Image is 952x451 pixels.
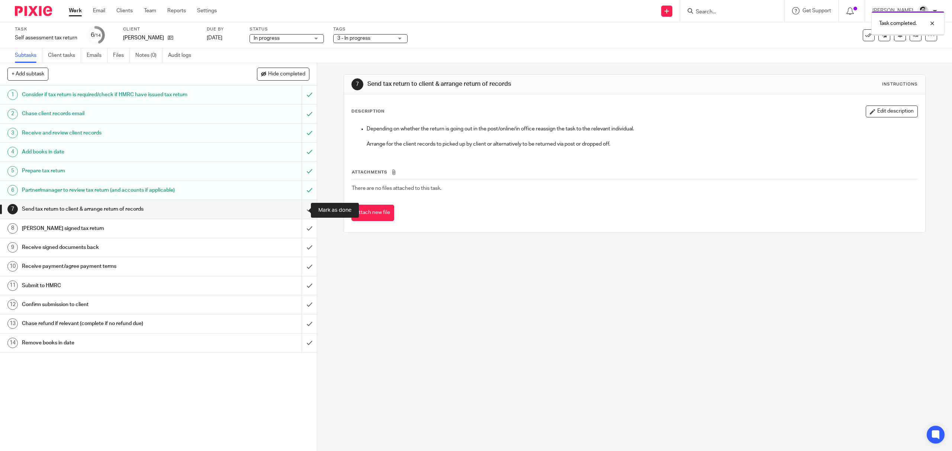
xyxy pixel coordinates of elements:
[22,89,203,100] h1: Consider if tax return is required/check if HMRC have issued tax return
[22,146,203,158] h1: Add books in date
[7,338,18,348] div: 14
[22,280,203,291] h1: Submit to HMRC
[352,186,441,191] span: There are no files attached to this task.
[167,7,186,14] a: Reports
[917,5,929,17] img: Cam_2025.jpg
[116,7,133,14] a: Clients
[22,204,203,215] h1: Send tax return to client & arrange return of records
[22,261,203,272] h1: Receive payment/agree payment terms
[22,242,203,253] h1: Receive signed documents back
[15,6,52,16] img: Pixie
[22,337,203,348] h1: Remove books in date
[135,48,163,63] a: Notes (0)
[48,48,81,63] a: Client tasks
[22,299,203,310] h1: Confirm submission to client
[69,7,82,14] a: Work
[123,26,197,32] label: Client
[7,204,18,214] div: 7
[7,223,18,234] div: 8
[879,20,917,27] p: Task completed.
[866,106,918,117] button: Edit description
[22,223,203,234] h1: [PERSON_NAME] signed tax return
[7,242,18,253] div: 9
[91,31,101,39] div: 6
[144,7,156,14] a: Team
[15,34,77,42] div: Self assessment tax return
[882,81,918,87] div: Instructions
[7,185,18,195] div: 6
[7,68,48,80] button: + Add subtask
[168,48,197,63] a: Audit logs
[351,108,385,114] p: Description
[94,33,101,38] small: /14
[113,48,130,63] a: Files
[197,7,217,14] a: Settings
[22,318,203,329] h1: Chase refund if relevant (complete if no refund due)
[87,48,107,63] a: Emails
[250,26,324,32] label: Status
[7,128,18,138] div: 3
[254,36,280,41] span: In progress
[22,108,203,119] h1: Chase client records email
[93,7,105,14] a: Email
[7,166,18,176] div: 5
[351,205,394,221] button: Attach new file
[7,299,18,310] div: 12
[367,80,650,88] h1: Send tax return to client & arrange return of records
[333,26,408,32] label: Tags
[15,48,42,63] a: Subtasks
[7,109,18,119] div: 2
[352,170,387,174] span: Attachments
[7,318,18,329] div: 13
[257,68,309,80] button: Hide completed
[123,34,164,42] p: [PERSON_NAME]
[367,125,917,133] p: Depending on whether the return is going out in the post/online/in office reassign the task to th...
[207,35,222,40] span: [DATE]
[351,78,363,90] div: 7
[367,140,917,148] p: Arrange for the client records to picked up by client or alternatively to be returned via post or...
[22,185,203,196] h1: Partner/manager to review tax return (and accounts if applicable)
[7,261,18,272] div: 10
[7,90,18,100] div: 1
[207,26,240,32] label: Due by
[15,26,77,32] label: Task
[22,165,203,176] h1: Prepare tax return
[22,127,203,139] h1: Receive and review client records
[337,36,370,41] span: 3 - In progress
[7,147,18,157] div: 4
[7,280,18,291] div: 11
[268,71,305,77] span: Hide completed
